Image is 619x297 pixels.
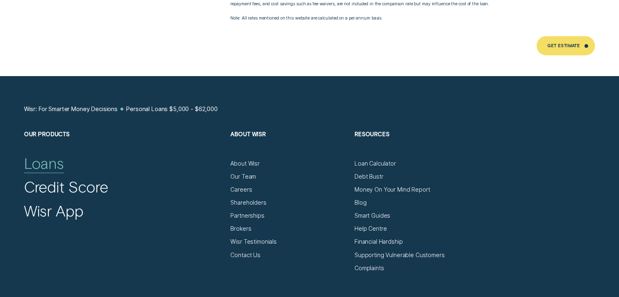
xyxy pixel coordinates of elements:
[354,186,430,193] a: Money On Your Mind Report
[230,199,266,206] a: Shareholders
[24,177,108,196] a: Credit Score
[230,15,595,22] p: Note: All rates mentioned on this website are calculated on a per annum basis.
[354,251,445,258] a: Supporting Vulnerable Customers
[536,36,595,56] a: Get Estimate
[354,225,387,232] a: Help Centre
[354,212,390,219] a: Smart Guides
[24,154,64,173] a: Loans
[354,238,402,245] a: Financial Hardship
[230,131,347,160] h2: About Wisr
[24,201,83,220] a: Wisr App
[230,160,260,167] a: About Wisr
[230,238,277,245] a: Wisr Testimonials
[230,212,264,219] a: Partnerships
[354,160,396,167] a: Loan Calculator
[354,199,366,206] a: Blog
[354,173,383,180] a: Debt Bustr
[354,131,471,160] h2: Resources
[230,225,251,232] a: Brokers
[230,173,256,180] a: Our Team
[230,251,260,258] a: Contact Us
[126,105,218,113] a: Personal Loans $5,000 - $62,000
[24,131,223,160] h2: Our Products
[24,105,118,113] a: Wisr: For Smarter Money Decisions
[230,186,252,193] a: Careers
[354,264,384,271] a: Complaints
